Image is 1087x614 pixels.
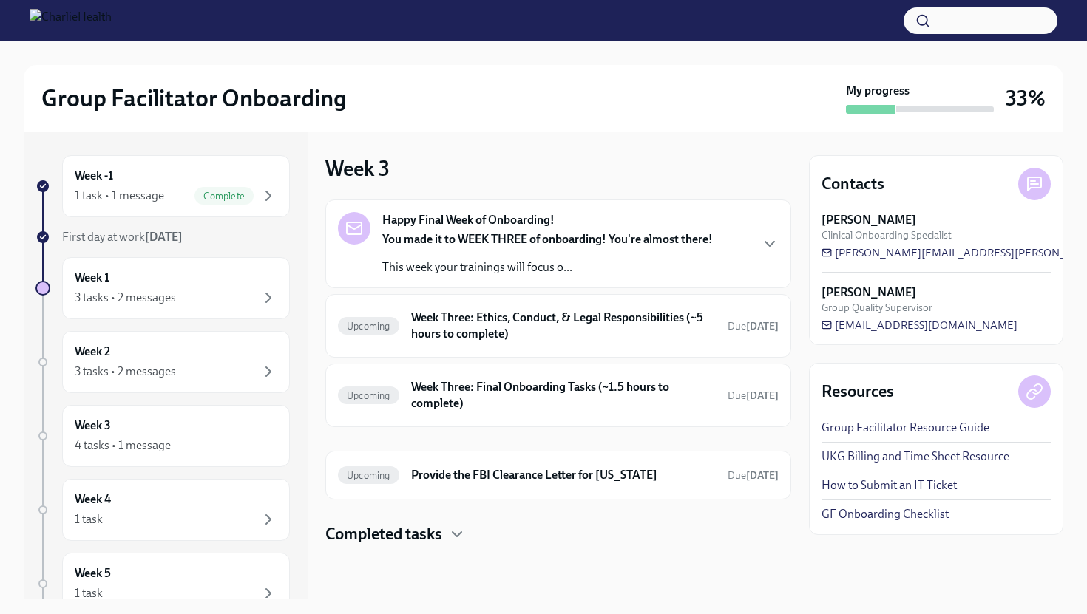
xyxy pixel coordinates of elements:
a: Week 34 tasks • 1 message [35,405,290,467]
h2: Group Facilitator Onboarding [41,83,347,113]
span: September 23rd, 2025 10:00 [728,468,779,482]
div: Completed tasks [325,523,791,545]
div: 4 tasks • 1 message [75,437,171,454]
h6: Week Three: Final Onboarding Tasks (~1.5 hours to complete) [411,379,716,412]
a: Week -11 task • 1 messageComplete [35,155,290,217]
h6: Week 2 [75,344,110,360]
h4: Resources [822,381,894,403]
strong: My progress [846,83,910,99]
span: Due [728,320,779,332]
a: UpcomingProvide the FBI Clearance Letter for [US_STATE]Due[DATE] [338,463,779,487]
p: This week your trainings will focus o... [382,259,713,276]
img: CharlieHealth [30,9,112,33]
a: Week 13 tasks • 2 messages [35,257,290,319]
span: September 6th, 2025 10:00 [728,389,779,403]
h3: Week 3 [325,155,390,182]
a: UpcomingWeek Three: Ethics, Conduct, & Legal Responsibilities (~5 hours to complete)Due[DATE] [338,307,779,345]
strong: [DATE] [746,320,779,332]
h3: 33% [1006,85,1046,112]
span: First day at work [62,230,183,244]
h6: Week 1 [75,270,109,286]
h6: Week 5 [75,565,111,581]
a: [EMAIL_ADDRESS][DOMAIN_NAME] [822,318,1017,332]
a: UKG Billing and Time Sheet Resource [822,448,1009,465]
a: Week 23 tasks • 2 messages [35,331,290,393]
span: Upcoming [338,321,399,332]
div: 1 task [75,585,103,601]
strong: [DATE] [746,389,779,402]
h6: Week Three: Ethics, Conduct, & Legal Responsibilities (~5 hours to complete) [411,310,716,342]
span: Due [728,389,779,402]
strong: [DATE] [145,230,183,244]
span: Clinical Onboarding Specialist [822,228,952,242]
a: UpcomingWeek Three: Final Onboarding Tasks (~1.5 hours to complete)Due[DATE] [338,376,779,415]
a: First day at work[DATE] [35,229,290,245]
a: How to Submit an IT Ticket [822,477,957,494]
div: 3 tasks • 2 messages [75,290,176,306]
div: 3 tasks • 2 messages [75,364,176,380]
span: September 8th, 2025 10:00 [728,319,779,333]
strong: You made it to WEEK THREE of onboarding! You're almost there! [382,232,713,246]
h4: Completed tasks [325,523,442,545]
h6: Provide the FBI Clearance Letter for [US_STATE] [411,467,716,483]
span: Group Quality Supervisor [822,301,932,315]
strong: [PERSON_NAME] [822,212,916,228]
div: 1 task • 1 message [75,188,164,204]
span: Upcoming [338,470,399,481]
h6: Week 3 [75,417,111,434]
div: 1 task [75,511,103,528]
h6: Week 4 [75,491,111,508]
a: Week 41 task [35,479,290,541]
strong: [DATE] [746,469,779,482]
a: Group Facilitator Resource Guide [822,420,989,436]
h4: Contacts [822,173,884,195]
span: Upcoming [338,390,399,401]
span: Due [728,469,779,482]
strong: [PERSON_NAME] [822,284,916,301]
span: Complete [194,191,254,202]
h6: Week -1 [75,168,113,184]
a: GF Onboarding Checklist [822,506,949,522]
strong: Happy Final Week of Onboarding! [382,212,555,228]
